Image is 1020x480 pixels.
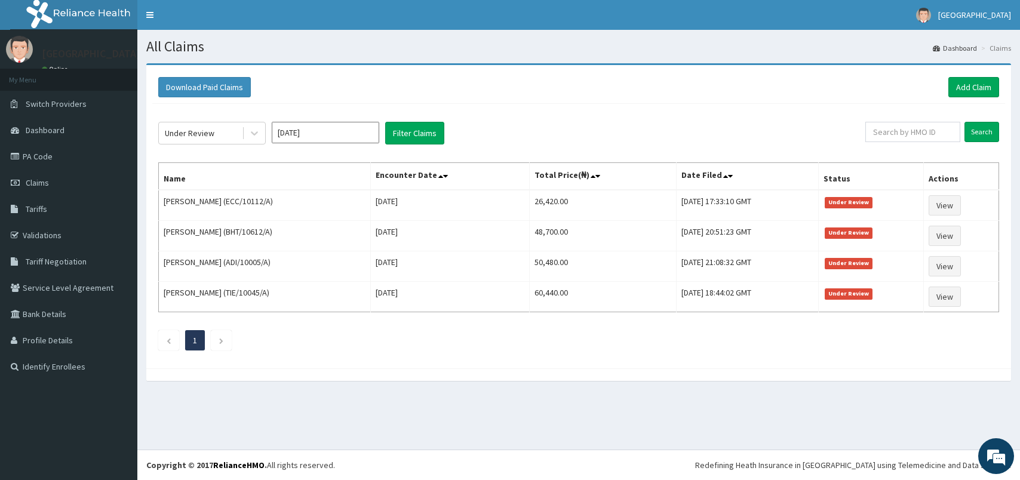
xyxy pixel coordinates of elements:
td: [PERSON_NAME] (TIE/10045/A) [159,282,371,312]
td: 60,440.00 [529,282,676,312]
a: View [929,226,961,246]
td: [DATE] 18:44:02 GMT [676,282,818,312]
span: Under Review [825,288,873,299]
td: [DATE] 21:08:32 GMT [676,251,818,282]
a: Page 1 is your current page [193,335,197,346]
input: Search by HMO ID [865,122,960,142]
a: Next page [219,335,224,346]
p: [GEOGRAPHIC_DATA] [42,48,140,59]
th: Encounter Date [370,163,529,190]
footer: All rights reserved. [137,450,1020,480]
a: Previous page [166,335,171,346]
span: Under Review [825,258,873,269]
button: Filter Claims [385,122,444,144]
span: [GEOGRAPHIC_DATA] [938,10,1011,20]
td: [DATE] 20:51:23 GMT [676,221,818,251]
th: Status [818,163,924,190]
td: 26,420.00 [529,190,676,221]
td: [PERSON_NAME] (ADI/10005/A) [159,251,371,282]
td: [DATE] [370,251,529,282]
a: Add Claim [948,77,999,97]
span: Tariffs [26,204,47,214]
td: [DATE] [370,221,529,251]
a: Dashboard [933,43,977,53]
img: User Image [916,8,931,23]
th: Date Filed [676,163,818,190]
td: [DATE] 17:33:10 GMT [676,190,818,221]
td: [PERSON_NAME] (BHT/10612/A) [159,221,371,251]
a: Online [42,65,70,73]
input: Search [964,122,999,142]
td: [DATE] [370,190,529,221]
div: Redefining Heath Insurance in [GEOGRAPHIC_DATA] using Telemedicine and Data Science! [695,459,1011,471]
th: Name [159,163,371,190]
span: Switch Providers [26,99,87,109]
span: Claims [26,177,49,188]
strong: Copyright © 2017 . [146,460,267,470]
td: 48,700.00 [529,221,676,251]
div: Under Review [165,127,214,139]
td: [DATE] [370,282,529,312]
th: Total Price(₦) [529,163,676,190]
span: Under Review [825,197,873,208]
li: Claims [978,43,1011,53]
span: Tariff Negotiation [26,256,87,267]
button: Download Paid Claims [158,77,251,97]
td: 50,480.00 [529,251,676,282]
td: [PERSON_NAME] (ECC/10112/A) [159,190,371,221]
a: View [929,256,961,276]
input: Select Month and Year [272,122,379,143]
a: View [929,195,961,216]
h1: All Claims [146,39,1011,54]
a: View [929,287,961,307]
img: User Image [6,36,33,63]
th: Actions [924,163,999,190]
span: Under Review [825,227,873,238]
span: Dashboard [26,125,64,136]
a: RelianceHMO [213,460,265,470]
